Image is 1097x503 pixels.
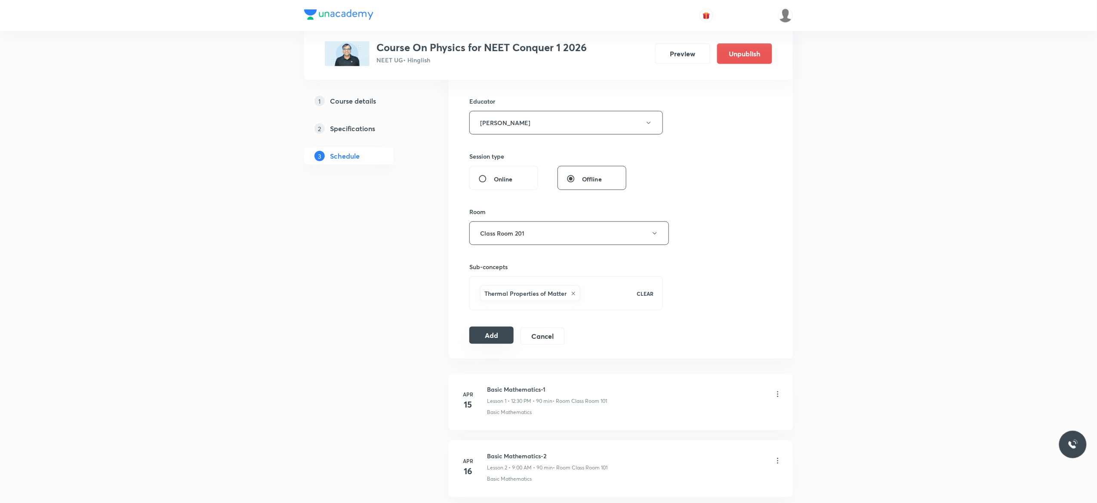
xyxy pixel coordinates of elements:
h4: 16 [459,465,477,478]
p: Lesson 1 • 12:30 PM • 90 min [487,397,552,405]
h5: Specifications [330,123,375,134]
h4: 15 [459,398,477,411]
img: avatar [703,12,710,19]
img: Company Logo [304,9,373,20]
a: 1Course details [304,92,421,110]
h6: Apr [459,457,477,465]
a: 2Specifications [304,120,421,137]
p: 1 [314,96,325,106]
p: CLEAR [637,290,654,298]
p: Basic Mathematics [487,408,532,416]
h6: Apr [459,390,477,398]
img: Anuruddha Kumar [778,8,793,23]
button: Unpublish [717,43,772,64]
h6: Sub-concepts [469,262,663,271]
p: Basic Mathematics [487,475,532,483]
button: Cancel [521,328,565,345]
button: Class Room 201 [469,221,669,245]
p: NEET UG • Hinglish [376,55,587,64]
p: • Room Class Room 101 [553,464,607,472]
p: Lesson 2 • 9:00 AM • 90 min [487,464,553,472]
h3: Course On Physics for NEET Conquer 1 2026 [376,41,587,54]
h6: Session type [469,152,504,161]
h6: Room [469,207,486,216]
a: Company Logo [304,9,373,22]
button: [PERSON_NAME] [469,111,663,135]
span: Online [494,175,513,184]
button: Add [469,327,514,344]
h6: Educator [469,97,663,106]
h6: Basic Mathematics-2 [487,451,607,460]
p: • Room Class Room 101 [552,397,607,405]
img: 654002F0-7449-4DD1-8EE0-A53448540B0C_plus.png [325,41,370,66]
h5: Course details [330,96,376,106]
h6: Basic Mathematics-1 [487,385,607,394]
img: ttu [1068,439,1078,450]
button: avatar [699,9,713,22]
h6: Thermal Properties of Matter [484,289,567,298]
p: 3 [314,151,325,161]
button: Preview [655,43,710,64]
p: 2 [314,123,325,134]
span: Offline [582,175,602,184]
h5: Schedule [330,151,360,161]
